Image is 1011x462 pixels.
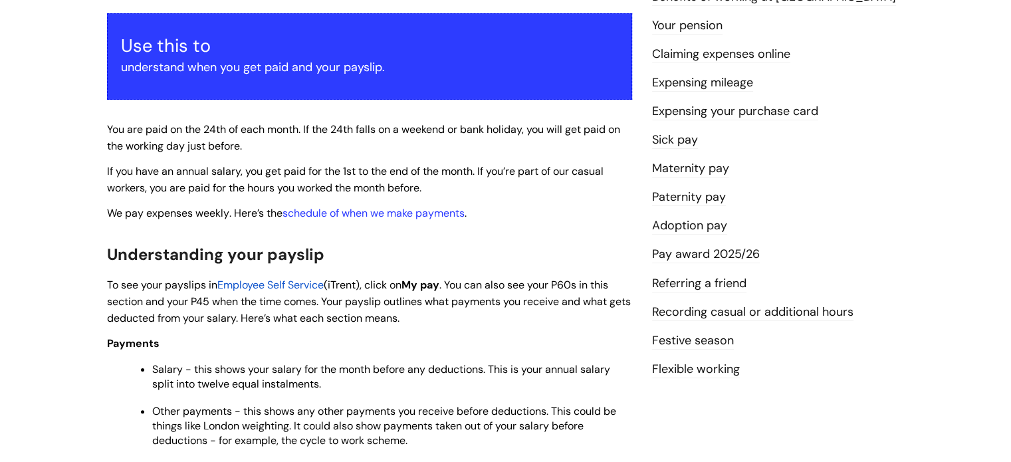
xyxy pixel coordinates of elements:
[107,278,631,325] span: . You can also see your P60s in this section and your P45 when the time comes. Your payslip outli...
[107,244,324,265] span: Understanding your payslip
[652,132,698,149] a: Sick pay
[152,362,610,391] span: Salary - this shows your salary for the month before any deductions. This is your annual salary s...
[652,361,740,378] a: Flexible working
[107,336,160,350] span: Payments
[401,278,439,292] span: My pay
[652,17,723,35] a: Your pension
[652,332,734,350] a: Festive season
[282,206,465,220] a: schedule of when we make payments
[107,206,229,220] span: We pay expenses weekly
[217,278,324,292] a: Employee Self Service
[652,246,760,263] a: Pay award 2025/26
[121,57,618,78] p: understand when you get paid and your payslip.
[652,217,727,235] a: Adoption pay
[324,278,401,292] span: (iTrent), click on
[652,74,753,92] a: Expensing mileage
[652,103,818,120] a: Expensing your purchase card
[121,35,618,57] h3: Use this to
[652,160,729,177] a: Maternity pay
[652,189,726,206] a: Paternity pay
[652,275,746,292] a: Referring a friend
[107,164,604,195] span: If you have an annual salary, you get paid for the 1st to the end of the month. If you’re part of...
[107,278,217,292] span: To see your payslips in
[107,122,620,153] span: You are paid on the 24th of each month. If the 24th falls on a weekend or bank holiday, you will ...
[107,206,467,220] span: . Here’s the .
[652,304,853,321] a: Recording casual or additional hours
[152,404,616,447] span: Other payments - this shows any other payments you receive before deductions. This could be thing...
[652,46,790,63] a: Claiming expenses online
